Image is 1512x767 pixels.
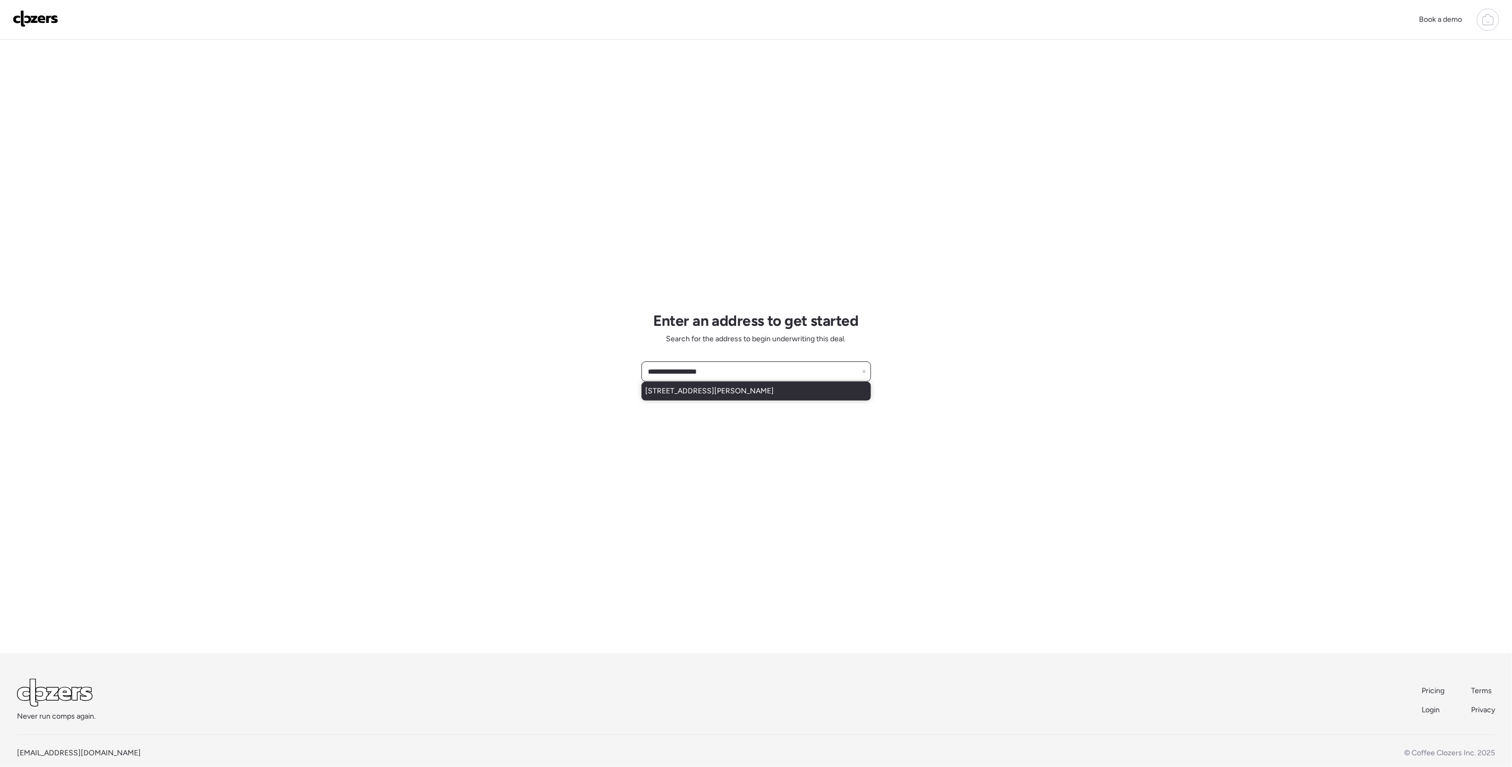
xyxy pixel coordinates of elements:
span: © Coffee Clozers Inc. 2025 [1404,748,1495,757]
a: Privacy [1471,705,1495,715]
span: Book a demo [1419,15,1462,24]
span: Login [1422,705,1440,714]
span: Terms [1471,686,1492,695]
span: Search for the address to begin underwriting this deal. [666,334,846,344]
h1: Enter an address to get started [654,311,859,330]
span: [STREET_ADDRESS][PERSON_NAME] [646,386,774,397]
span: Never run comps again. [17,711,96,722]
a: Terms [1471,686,1495,696]
img: Logo [13,10,58,27]
span: Privacy [1471,705,1495,714]
a: [EMAIL_ADDRESS][DOMAIN_NAME] [17,748,141,757]
span: Pricing [1422,686,1445,695]
img: Logo Light [17,679,92,707]
a: Pricing [1422,686,1446,696]
a: Login [1422,705,1446,715]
